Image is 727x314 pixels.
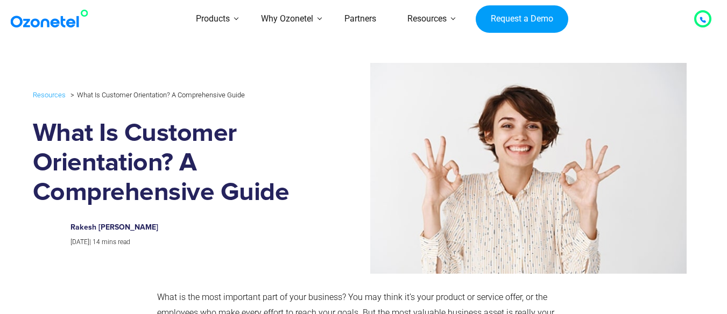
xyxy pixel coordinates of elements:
h6: Rakesh [PERSON_NAME] [70,223,298,232]
a: Request a Demo [476,5,568,33]
p: | [70,237,298,248]
li: What Is Customer Orientation? A Comprehensive Guide [68,88,245,102]
span: 14 [93,238,100,246]
h1: What Is Customer Orientation? A Comprehensive Guide [33,119,309,208]
span: [DATE] [70,238,89,246]
a: Resources [33,89,66,101]
span: mins read [102,238,130,246]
